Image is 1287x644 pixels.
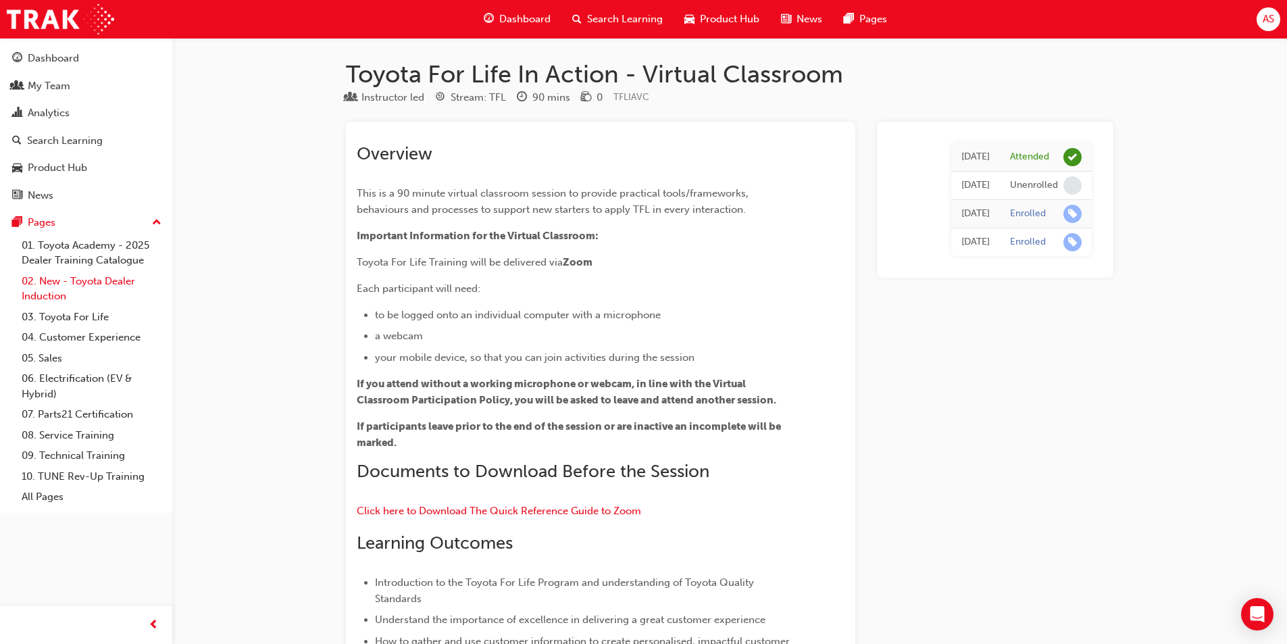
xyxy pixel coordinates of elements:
[16,271,167,307] a: 02. New - Toyota Dealer Induction
[16,327,167,348] a: 04. Customer Experience
[12,80,22,93] span: people-icon
[1241,598,1273,630] div: Open Intercom Messenger
[149,617,159,634] span: prev-icon
[357,378,776,406] span: If you attend without a working microphone or webcam, in line with the Virtual Classroom Particip...
[28,105,70,121] div: Analytics
[613,91,649,103] span: Learning resource code
[375,309,661,321] span: to be logged onto an individual computer with a microphone
[5,43,167,210] button: DashboardMy TeamAnalyticsSearch LearningProduct HubNews
[346,92,356,104] span: learningResourceType_INSTRUCTOR_LED-icon
[5,46,167,71] a: Dashboard
[5,101,167,126] a: Analytics
[1063,233,1082,251] span: learningRecordVerb_ENROLL-icon
[12,162,22,174] span: car-icon
[7,4,114,34] img: Trak
[561,5,674,33] a: search-iconSearch Learning
[1063,148,1082,166] span: learningRecordVerb_ATTEND-icon
[833,5,898,33] a: pages-iconPages
[16,348,167,369] a: 05. Sales
[435,89,506,106] div: Stream
[1063,205,1082,223] span: learningRecordVerb_ENROLL-icon
[12,107,22,120] span: chart-icon
[5,128,167,153] a: Search Learning
[781,11,791,28] span: news-icon
[28,188,53,203] div: News
[517,92,527,104] span: clock-icon
[27,133,103,149] div: Search Learning
[5,210,167,235] button: Pages
[357,461,709,482] span: Documents to Download Before the Session
[357,143,432,164] span: Overview
[581,89,603,106] div: Price
[499,11,551,27] span: Dashboard
[563,256,592,268] span: Zoom
[1263,11,1274,27] span: AS
[797,11,822,27] span: News
[16,235,167,271] a: 01. Toyota Academy - 2025 Dealer Training Catalogue
[28,160,87,176] div: Product Hub
[375,614,765,626] span: Understand the importance of excellence in delivering a great customer experience
[961,234,990,250] div: Mon Feb 17 2025 14:39:25 GMT+0800 (Australian Western Standard Time)
[451,90,506,105] div: Stream: TFL
[357,420,783,449] span: If participants leave prior to the end of the session or are inactive an incomplete will be marked.
[1010,236,1046,249] div: Enrolled
[16,368,167,404] a: 06. Electrification (EV & Hybrid)
[12,190,22,202] span: news-icon
[1010,179,1058,192] div: Unenrolled
[674,5,770,33] a: car-iconProduct Hub
[1257,7,1280,31] button: AS
[961,149,990,165] div: Wed Apr 09 2025 13:00:00 GMT+0800 (Australian Western Standard Time)
[517,89,570,106] div: Duration
[859,11,887,27] span: Pages
[770,5,833,33] a: news-iconNews
[28,51,79,66] div: Dashboard
[532,90,570,105] div: 90 mins
[152,214,161,232] span: up-icon
[375,351,695,364] span: your mobile device, so that you can join activities during the session
[16,487,167,507] a: All Pages
[12,217,22,229] span: pages-icon
[357,230,599,242] span: Important Information for the Virtual Classroom:
[357,282,480,295] span: Each participant will need:
[5,155,167,180] a: Product Hub
[597,90,603,105] div: 0
[572,11,582,28] span: search-icon
[5,183,167,208] a: News
[12,53,22,65] span: guage-icon
[484,11,494,28] span: guage-icon
[357,532,513,553] span: Learning Outcomes
[16,466,167,487] a: 10. TUNE Rev-Up Training
[357,187,751,216] span: This is a 90 minute virtual classroom session to provide practical tools/frameworks, behaviours a...
[361,90,424,105] div: Instructor led
[5,74,167,99] a: My Team
[473,5,561,33] a: guage-iconDashboard
[28,215,55,230] div: Pages
[16,404,167,425] a: 07. Parts21 Certification
[375,576,757,605] span: Introduction to the Toyota For Life Program and understanding of Toyota Quality Standards
[435,92,445,104] span: target-icon
[961,206,990,222] div: Mon Mar 31 2025 09:30:05 GMT+0800 (Australian Western Standard Time)
[12,135,22,147] span: search-icon
[1063,176,1082,195] span: learningRecordVerb_NONE-icon
[961,178,990,193] div: Mon Mar 31 2025 09:30:16 GMT+0800 (Australian Western Standard Time)
[684,11,695,28] span: car-icon
[700,11,759,27] span: Product Hub
[346,59,1113,89] h1: Toyota For Life In Action - Virtual Classroom
[16,307,167,328] a: 03. Toyota For Life
[357,505,641,517] a: Click here to Download The Quick Reference Guide to Zoom
[1010,207,1046,220] div: Enrolled
[16,445,167,466] a: 09. Technical Training
[346,89,424,106] div: Type
[1010,151,1049,164] div: Attended
[581,92,591,104] span: money-icon
[16,425,167,446] a: 08. Service Training
[357,256,563,268] span: Toyota For Life Training will be delivered via
[844,11,854,28] span: pages-icon
[587,11,663,27] span: Search Learning
[375,330,423,342] span: a webcam
[28,78,70,94] div: My Team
